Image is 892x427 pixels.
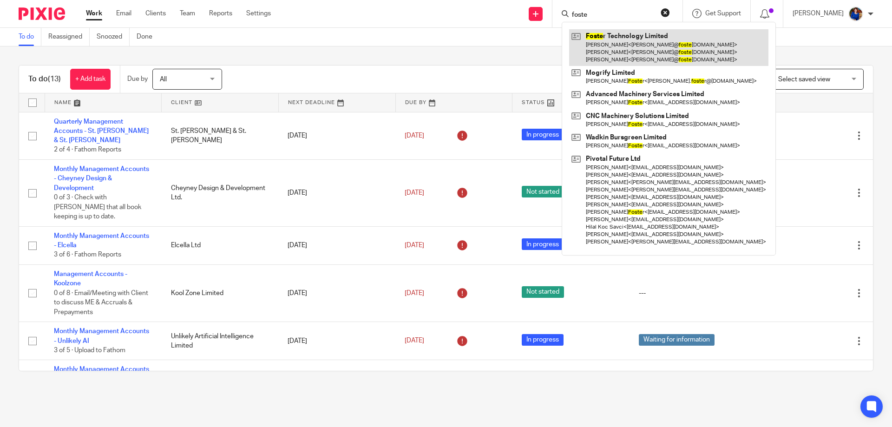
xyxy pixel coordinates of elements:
[28,74,61,84] h1: To do
[54,366,149,382] a: Monthly Management Accounts - Cloth
[405,190,424,196] span: [DATE]
[848,7,863,21] img: Nicole.jpeg
[522,186,564,197] span: Not started
[86,9,102,18] a: Work
[54,194,141,220] span: 0 of 3 · Check with [PERSON_NAME] that all book keeping is up to date.
[661,8,670,17] button: Clear
[405,242,424,249] span: [DATE]
[54,118,149,144] a: Quarterly Management Accounts - St. [PERSON_NAME] & St. [PERSON_NAME]
[54,290,148,315] span: 0 of 8 · Email/Meeting with Client to discuss ME & Accruals & Prepayments
[793,9,844,18] p: [PERSON_NAME]
[209,9,232,18] a: Reports
[278,226,395,264] td: [DATE]
[162,264,279,322] td: Kool Zone Limited
[405,338,424,344] span: [DATE]
[571,11,655,20] input: Search
[278,322,395,360] td: [DATE]
[278,112,395,160] td: [DATE]
[522,129,564,140] span: In progress
[162,360,279,408] td: Cloth Restaurant Group Limited
[19,28,41,46] a: To do
[137,28,159,46] a: Done
[522,286,564,298] span: Not started
[54,328,149,344] a: Monthly Management Accounts - Unlikely AI
[162,322,279,360] td: Unlikely Artificial Intelligence Limited
[162,160,279,227] td: Cheyney Design & Development Ltd.
[162,112,279,160] td: St. [PERSON_NAME] & St. [PERSON_NAME]
[160,76,167,83] span: All
[639,334,715,346] span: Waiting for information
[278,360,395,408] td: [DATE]
[278,264,395,322] td: [DATE]
[54,347,125,354] span: 3 of 5 · Upload to Fathom
[162,226,279,264] td: Elcella Ltd
[54,233,149,249] a: Monthly Management Accounts - Elcella
[778,76,830,83] span: Select saved view
[97,28,130,46] a: Snoozed
[127,74,148,84] p: Due by
[54,147,121,153] span: 2 of 4 · Fathom Reports
[54,166,149,191] a: Monthly Management Accounts - Cheyney Design & Development
[405,290,424,296] span: [DATE]
[705,10,741,17] span: Get Support
[405,132,424,139] span: [DATE]
[48,75,61,83] span: (13)
[48,28,90,46] a: Reassigned
[54,271,127,287] a: Management Accounts - Koolzone
[522,238,564,250] span: In progress
[70,69,111,90] a: + Add task
[180,9,195,18] a: Team
[639,289,747,298] div: ---
[19,7,65,20] img: Pixie
[116,9,131,18] a: Email
[278,160,395,227] td: [DATE]
[54,252,121,258] span: 3 of 6 · Fathom Reports
[145,9,166,18] a: Clients
[522,334,564,346] span: In progress
[246,9,271,18] a: Settings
